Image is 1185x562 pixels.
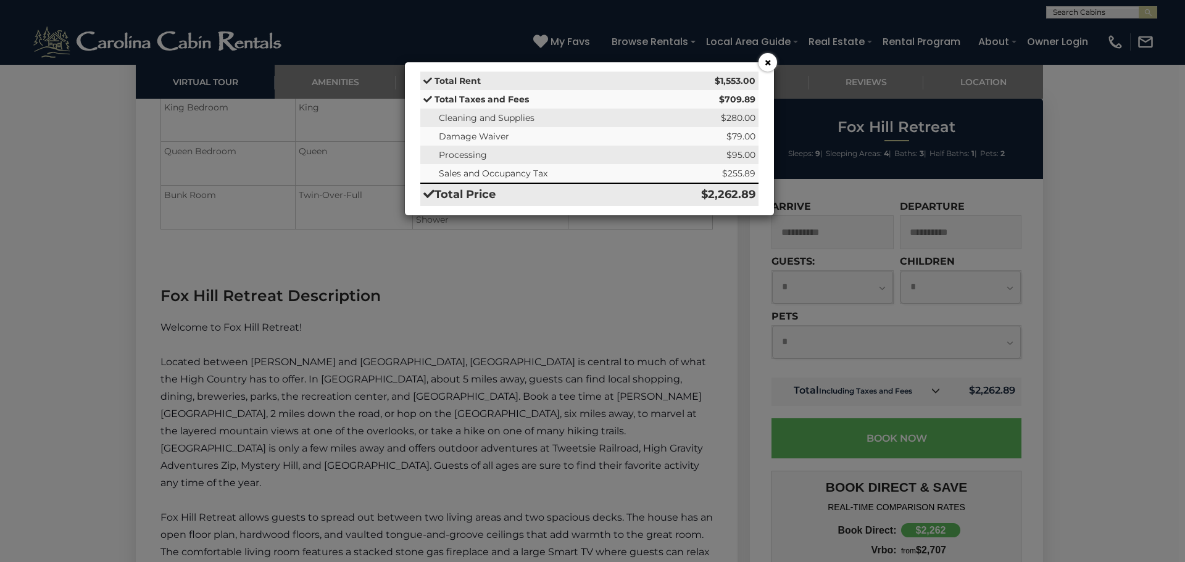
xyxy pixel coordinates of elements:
td: $255.89 [651,164,759,183]
td: Total Price [420,183,651,206]
strong: $1,553.00 [715,75,755,86]
strong: Total Taxes and Fees [434,94,529,105]
button: × [759,53,777,72]
strong: Total Rent [434,75,481,86]
td: $280.00 [651,109,759,127]
span: Damage Waiver [439,131,509,142]
td: $2,262.89 [651,183,759,206]
span: Sales and Occupancy Tax [439,168,547,179]
td: $95.00 [651,146,759,164]
strong: $709.89 [719,94,755,105]
span: Cleaning and Supplies [439,112,534,123]
td: $79.00 [651,127,759,146]
span: Processing [439,149,487,160]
